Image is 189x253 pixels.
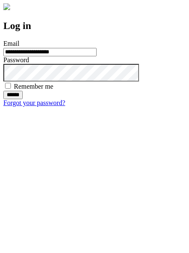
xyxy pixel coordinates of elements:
label: Password [3,56,29,63]
h2: Log in [3,20,186,32]
a: Forgot your password? [3,99,65,106]
label: Email [3,40,19,47]
img: logo-4e3dc11c47720685a147b03b5a06dd966a58ff35d612b21f08c02c0306f2b779.png [3,3,10,10]
label: Remember me [14,83,53,90]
